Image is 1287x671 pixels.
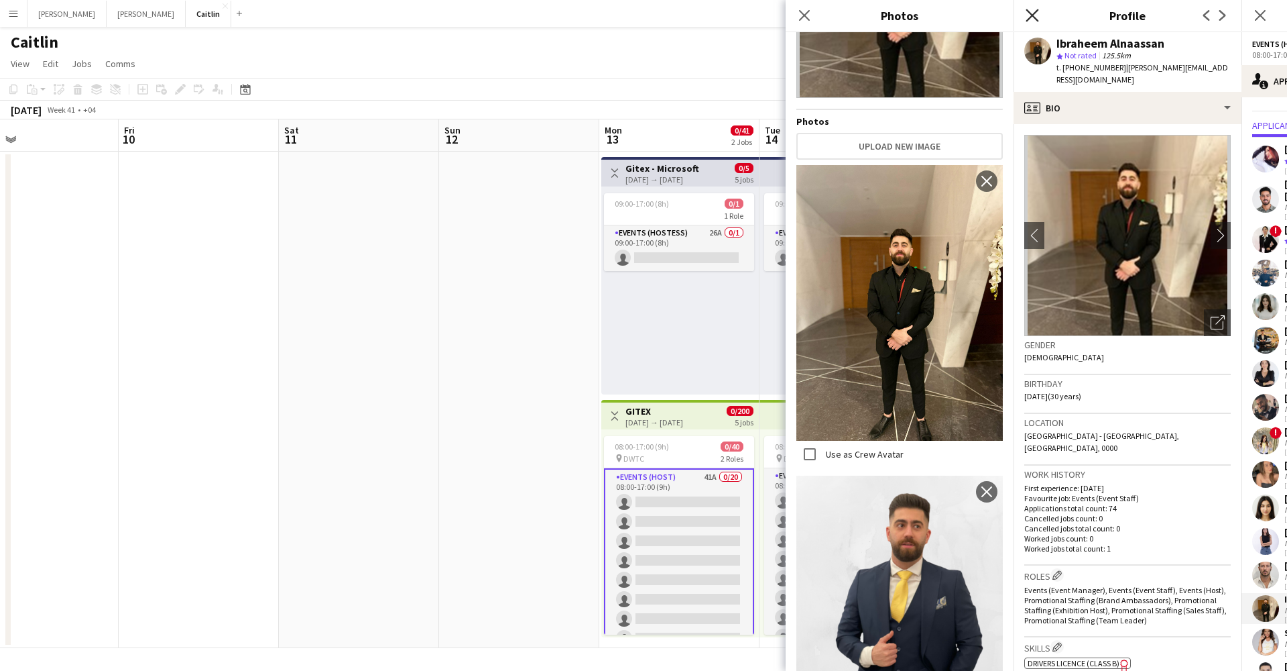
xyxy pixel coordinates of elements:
[1024,523,1231,533] p: Cancelled jobs total count: 0
[72,58,92,70] span: Jobs
[44,105,78,115] span: Week 41
[823,448,904,460] label: Use as Crew Avatar
[615,442,669,452] span: 08:00-17:00 (9h)
[1024,640,1231,654] h3: Skills
[1024,513,1231,523] p: Cancelled jobs count: 0
[186,1,231,27] button: Caitlin
[604,436,754,635] app-job-card: 08:00-17:00 (9h)0/40 DWTC2 RolesEvents (Host)41A0/2008:00-17:00 (9h)
[124,124,135,136] span: Fri
[765,124,780,136] span: Tue
[735,173,753,185] div: 5 jobs
[1024,431,1179,453] span: [GEOGRAPHIC_DATA] - [GEOGRAPHIC_DATA], [GEOGRAPHIC_DATA], 0000
[444,124,461,136] span: Sun
[775,199,829,209] span: 09:00-17:00 (8h)
[1270,225,1282,238] span: !
[11,103,42,117] div: [DATE]
[731,137,753,147] div: 2 Jobs
[100,55,141,72] a: Comms
[11,58,29,70] span: View
[1204,309,1231,336] div: Open photos pop-in
[725,199,743,209] span: 0/1
[796,165,1003,441] img: Crew photo 700967
[623,454,644,464] span: DWTC
[735,163,753,173] span: 0/5
[1024,544,1231,554] p: Worked jobs total count: 1
[604,225,754,271] app-card-role: Events (Hostess)26A0/109:00-17:00 (8h)
[721,442,743,452] span: 0/40
[605,124,622,136] span: Mon
[604,193,754,271] app-job-card: 09:00-17:00 (8h)0/11 RoleEvents (Hostess)26A0/109:00-17:00 (8h)
[1024,339,1231,351] h3: Gender
[1270,427,1282,439] span: !
[1024,503,1231,513] p: Applications total count: 74
[282,132,299,147] span: 11
[1014,7,1241,24] h3: Profile
[1014,92,1241,124] div: Bio
[105,58,135,70] span: Comms
[1056,38,1164,50] div: Ibraheem Alnaassan
[1024,417,1231,429] h3: Location
[796,115,1003,127] h4: Photos
[1024,533,1231,544] p: Worked jobs count: 0
[1024,468,1231,480] h3: Work history
[1024,483,1231,493] p: First experience: [DATE]
[764,225,914,271] app-card-role: Events (Hostess)26A0/109:00-17:00 (8h)
[43,58,58,70] span: Edit
[1024,378,1231,390] h3: Birthday
[442,132,461,147] span: 12
[731,125,753,136] span: 0/41
[603,132,622,147] span: 13
[721,454,743,464] span: 2 Roles
[1099,50,1133,60] span: 125.5km
[1024,352,1104,362] span: [DEMOGRAPHIC_DATA]
[727,406,753,416] span: 0/200
[625,174,699,185] div: [DATE] → [DATE]
[1064,50,1097,60] span: Not rated
[38,55,64,72] a: Edit
[786,7,1014,24] h3: Photos
[66,55,97,72] a: Jobs
[107,1,186,27] button: [PERSON_NAME]
[735,416,753,427] div: 5 jobs
[764,436,914,635] app-job-card: 08:00-17:00 (9h)0/40 DWTC2 RolesEvents (Host)41A0/2008:00-17:00 (9h)
[763,132,780,147] span: 14
[1056,62,1228,85] span: | [PERSON_NAME][EMAIL_ADDRESS][DOMAIN_NAME]
[1024,135,1231,336] img: Crew avatar or photo
[796,133,1003,160] button: Upload new image
[775,442,829,452] span: 08:00-17:00 (9h)
[625,417,683,427] div: [DATE] → [DATE]
[284,124,299,136] span: Sat
[625,162,699,174] h3: Gitex - Microsoft
[1056,62,1126,72] span: t. [PHONE_NUMBER]
[11,32,58,52] h1: Caitlin
[1024,568,1231,582] h3: Roles
[27,1,107,27] button: [PERSON_NAME]
[784,454,804,464] span: DWTC
[1024,493,1231,503] p: Favourite job: Events (Event Staff)
[1024,391,1081,401] span: [DATE] (30 years)
[625,405,683,417] h3: GITEX
[615,199,669,209] span: 09:00-17:00 (8h)
[724,211,743,221] span: 1 Role
[1028,658,1119,668] span: Drivers Licence (Class B)
[5,55,35,72] a: View
[1024,585,1227,625] span: Events (Event Manager), Events (Event Staff), Events (Host), Promotional Staffing (Brand Ambassad...
[122,132,135,147] span: 10
[764,193,914,271] app-job-card: 09:00-17:00 (8h)0/11 RoleEvents (Hostess)26A0/109:00-17:00 (8h)
[83,105,96,115] div: +04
